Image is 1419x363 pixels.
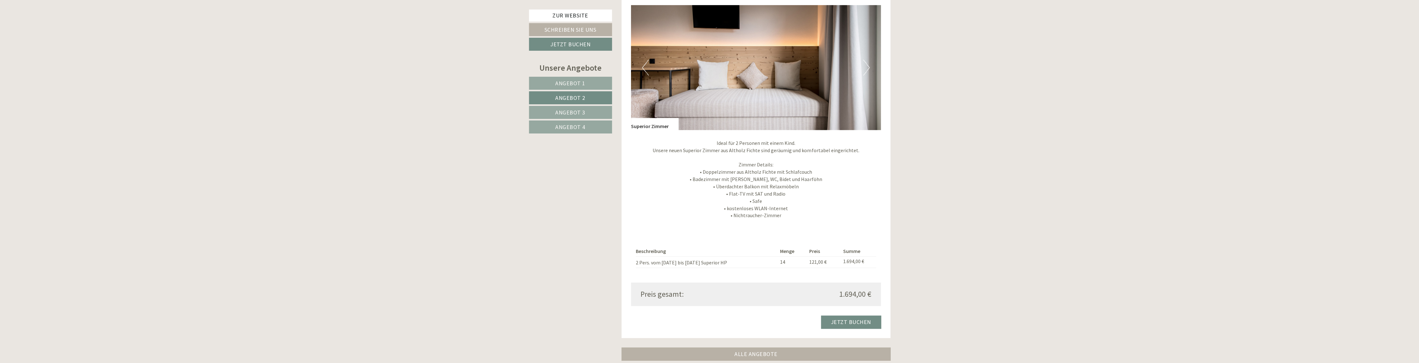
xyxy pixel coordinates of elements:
[622,347,890,360] a: ALLE ANGEBOTE
[529,38,612,51] a: Jetzt buchen
[555,80,585,87] span: Angebot 1
[807,246,841,256] th: Preis
[863,60,870,75] button: Next
[821,315,881,328] a: Jetzt buchen
[636,289,756,300] div: Preis gesamt:
[10,18,98,23] div: Inso Sonnenheim
[631,139,881,219] p: Ideal für 2 Personen mit einem Kind. Unsere neuen Superior Zimmer aus Altholz Fichte sind geräumi...
[529,10,612,22] a: Zur Website
[555,123,585,131] span: Angebot 4
[778,256,807,268] td: 14
[529,62,612,74] div: Unsere Angebote
[10,31,98,35] small: 11:43
[108,5,142,16] div: Mittwoch
[839,289,871,300] span: 1.694,00 €
[631,118,678,130] div: Superior Zimmer
[555,109,585,116] span: Angebot 3
[5,17,101,36] div: Guten Tag, wie können wir Ihnen helfen?
[529,23,612,36] a: Schreiben Sie uns
[778,246,807,256] th: Menge
[841,256,876,268] td: 1.694,00 €
[636,246,778,256] th: Beschreibung
[631,5,881,130] img: image
[841,246,876,256] th: Summe
[209,165,250,178] button: Senden
[809,259,827,265] span: 121,00 €
[642,60,649,75] button: Previous
[636,256,778,268] td: 2 Pers. vom [DATE] bis [DATE] Superior HP
[555,94,585,101] span: Angebot 2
